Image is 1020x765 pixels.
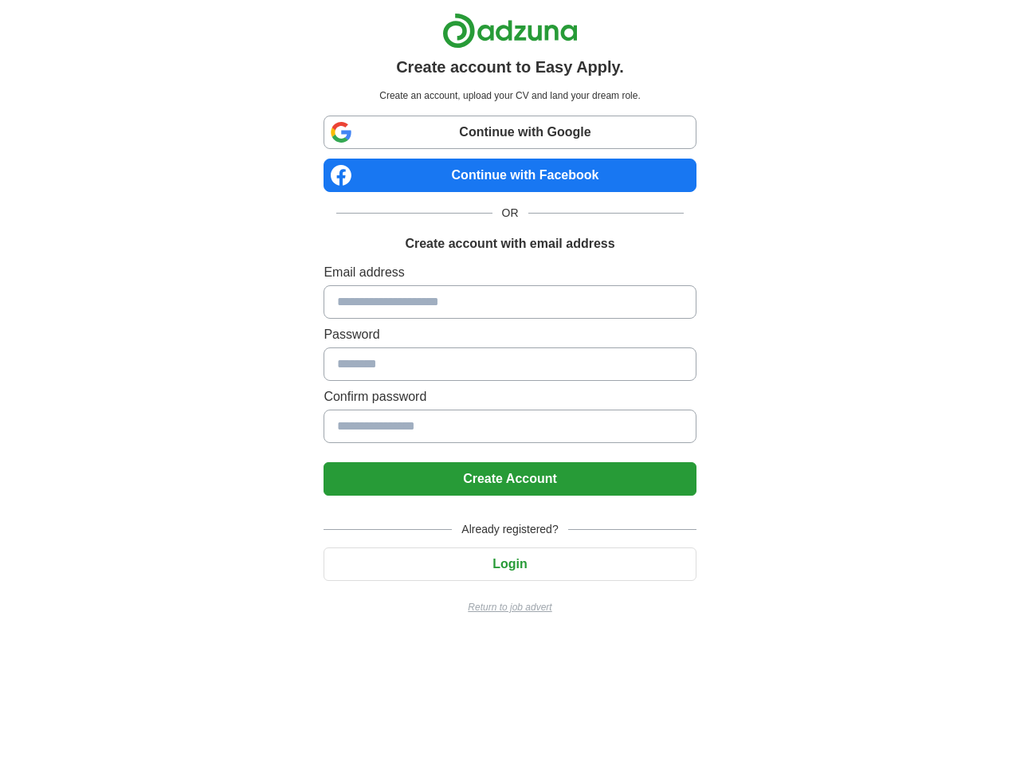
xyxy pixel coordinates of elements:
button: Login [324,547,696,581]
label: Password [324,325,696,344]
img: Adzuna logo [442,13,578,49]
span: OR [492,205,528,222]
span: Already registered? [452,521,567,538]
h1: Create account to Easy Apply. [396,55,624,79]
a: Continue with Facebook [324,159,696,192]
p: Create an account, upload your CV and land your dream role. [327,88,692,103]
h1: Create account with email address [405,234,614,253]
label: Confirm password [324,387,696,406]
a: Return to job advert [324,600,696,614]
a: Login [324,557,696,571]
label: Email address [324,263,696,282]
a: Continue with Google [324,116,696,149]
button: Create Account [324,462,696,496]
